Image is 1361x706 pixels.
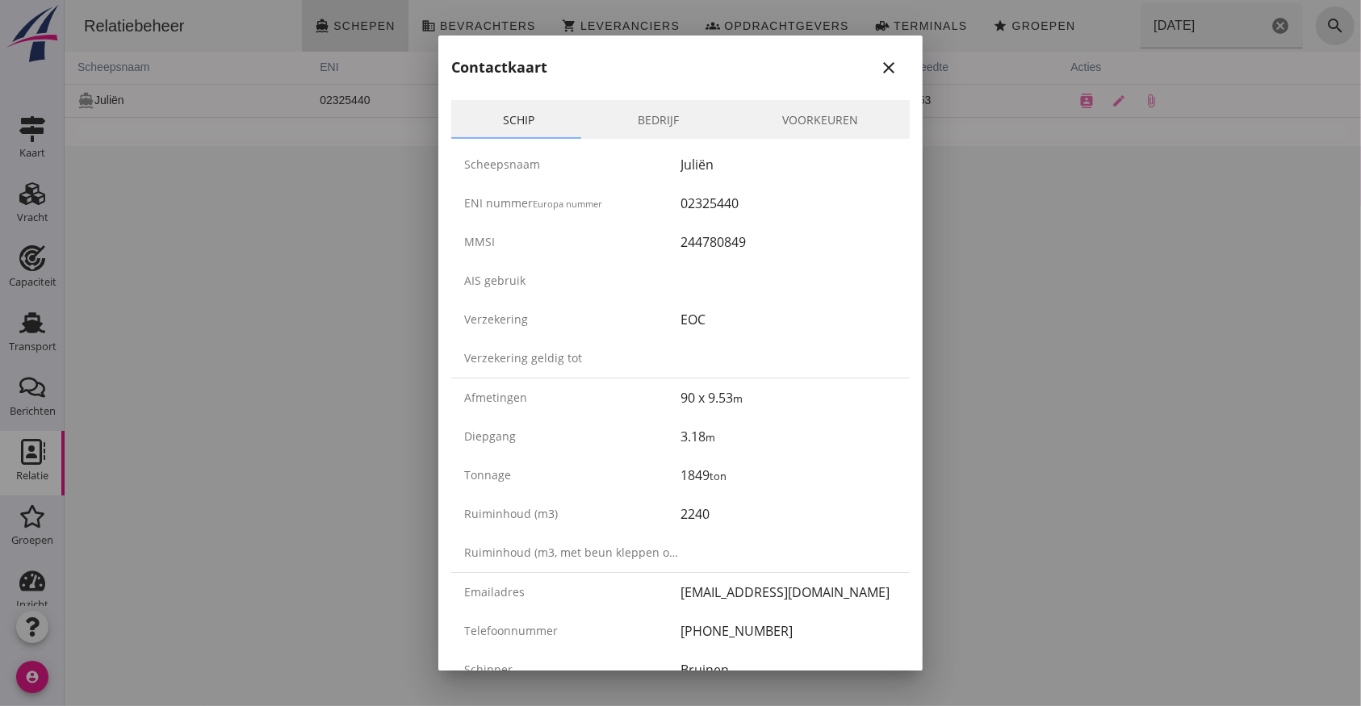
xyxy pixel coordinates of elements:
[1079,94,1094,108] i: attach_file
[464,428,680,445] div: Diepgang
[464,272,680,289] div: AIS gebruik
[641,19,655,33] i: groups
[464,505,680,522] div: Ruiminhoud (m3)
[250,19,265,33] i: directions_boat
[464,389,680,406] div: Afmetingen
[680,621,897,641] div: [PHONE_NUMBER]
[680,427,897,446] div: 3.18
[586,100,731,139] a: Bedrijf
[993,52,1296,84] th: acties
[733,391,743,406] small: m
[680,660,897,679] div: Bruinen
[680,466,897,485] div: 1849
[928,19,943,33] i: star
[556,84,682,117] td: 2240
[680,310,897,329] div: EOC
[680,155,897,174] div: Juliën
[13,92,30,109] i: directions_boat
[831,52,993,84] th: breedte
[680,388,897,407] div: 90 x 9.53
[464,349,680,366] div: Verzekering geldig tot
[464,544,680,561] div: Ruiminhoud (m3, met beun kleppen open)
[451,56,547,78] h2: Contactkaart
[810,19,825,33] i: front_loader
[1015,94,1029,108] i: contacts
[828,19,903,32] span: Terminals
[1261,16,1280,36] i: search
[682,52,831,84] th: lengte
[464,233,680,250] div: MMSI
[357,19,371,33] i: business
[1206,16,1225,36] i: Wis Zoeken...
[706,430,715,445] small: m
[879,58,898,77] i: close
[533,198,602,210] small: Europa nummer
[680,583,897,602] div: [EMAIL_ADDRESS][DOMAIN_NAME]
[268,19,331,32] span: Schepen
[464,583,680,600] div: Emailadres
[464,661,680,678] div: Schipper
[464,311,680,328] div: Verzekering
[451,100,586,139] a: Schip
[946,19,1011,32] span: Groepen
[242,84,430,117] td: 02325440
[464,622,680,639] div: Telefoonnummer
[680,194,897,213] div: 02325440
[6,15,133,37] div: Relatiebeheer
[430,52,556,84] th: ton
[375,19,471,32] span: Bevrachters
[1047,94,1062,108] i: edit
[515,19,615,32] span: Leveranciers
[497,19,512,33] i: shopping_cart
[710,469,727,483] small: ton
[680,232,897,252] div: 244780849
[682,84,831,117] td: 90
[680,504,897,524] div: 2240
[659,19,785,32] span: Opdrachtgevers
[430,84,556,117] td: 1849
[242,52,430,84] th: ENI
[464,466,680,483] div: Tonnage
[464,194,680,211] div: ENI nummer
[831,84,993,117] td: 9,53
[464,156,680,173] div: Scheepsnaam
[556,52,682,84] th: m3
[731,100,910,139] a: Voorkeuren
